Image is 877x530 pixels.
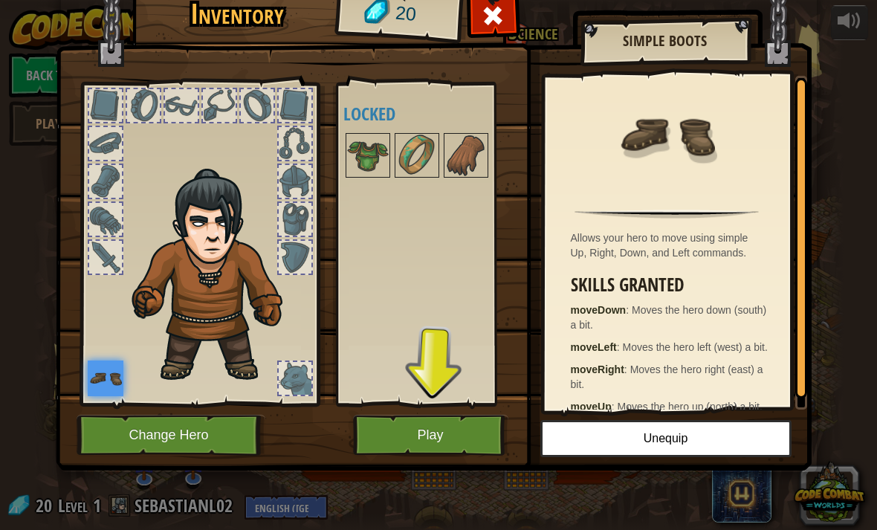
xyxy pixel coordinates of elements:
[623,341,768,353] span: Moves the hero left (west) a bit.
[77,415,265,456] button: Change Hero
[571,363,763,390] span: Moves the hero right (east) a bit.
[343,104,519,123] h4: Locked
[396,135,438,176] img: portrait.png
[571,363,624,375] strong: moveRight
[617,341,623,353] span: :
[125,168,307,384] img: hair_2.png
[612,401,618,413] span: :
[575,210,758,219] img: hr.png
[571,304,627,316] strong: moveDown
[571,230,771,260] div: Allows your hero to move using simple Up, Right, Down, and Left commands.
[624,363,630,375] span: :
[571,275,771,295] h3: Skills Granted
[571,341,617,353] strong: moveLeft
[618,401,763,413] span: Moves the hero up (north) a bit.
[353,415,508,456] button: Play
[618,87,715,184] img: portrait.png
[347,135,389,176] img: portrait.png
[626,304,632,316] span: :
[88,361,123,396] img: portrait.png
[540,420,792,457] button: Unequip
[571,401,612,413] strong: moveUp
[571,304,767,331] span: Moves the hero down (south) a bit.
[595,33,735,49] h2: Simple Boots
[445,135,487,176] img: portrait.png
